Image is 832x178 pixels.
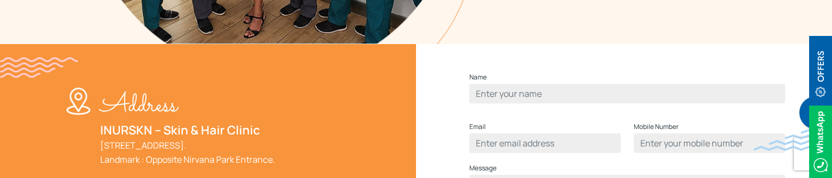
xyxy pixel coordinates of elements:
label: Mobile Number [634,120,678,133]
a: INURSKN – Skin & Hair Clinic [100,122,260,138]
input: Enter your name [469,84,785,103]
img: location-w [65,88,100,115]
label: Email [469,120,486,133]
img: Whatsappicon [809,106,832,178]
img: bluewave [754,129,832,151]
img: offerBt [809,36,832,108]
input: Enter email address [469,133,621,153]
a: Whatsappicon [809,134,832,146]
a: [STREET_ADDRESS].Landmark : Opposite Nirvana Park Entrance. [100,139,275,165]
p: Address [100,88,275,123]
label: Message [469,162,497,175]
input: Enter your mobile number [634,133,785,153]
label: Name [469,71,487,84]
